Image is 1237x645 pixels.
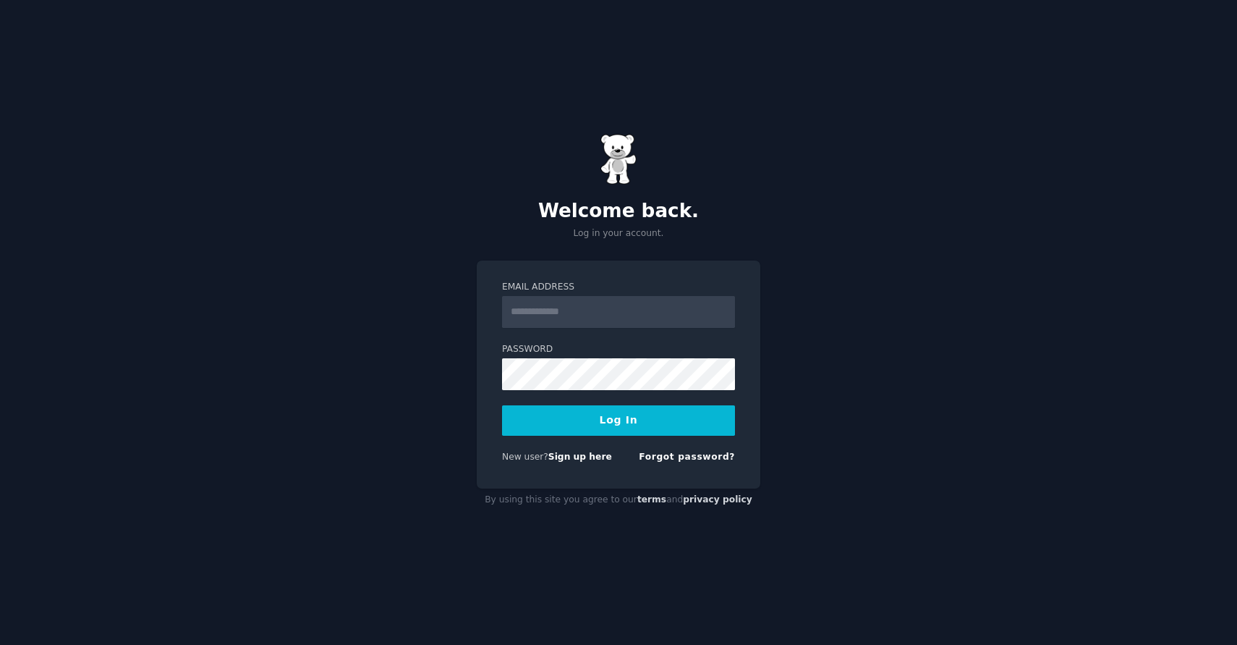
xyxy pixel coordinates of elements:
button: Log In [502,405,735,436]
a: privacy policy [683,494,752,505]
a: Forgot password? [639,452,735,462]
img: Gummy Bear [600,134,637,185]
label: Password [502,343,735,356]
p: Log in your account. [477,227,760,240]
div: By using this site you agree to our and [477,489,760,512]
span: New user? [502,452,548,462]
label: Email Address [502,281,735,294]
h2: Welcome back. [477,200,760,223]
a: terms [637,494,666,505]
a: Sign up here [548,452,612,462]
